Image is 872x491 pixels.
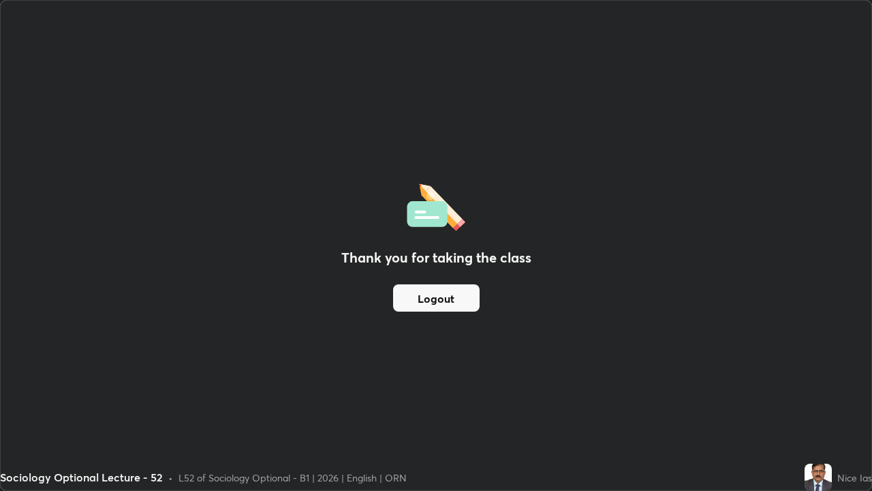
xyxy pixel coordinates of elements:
img: offlineFeedback.1438e8b3.svg [407,179,465,231]
div: L52 of Sociology Optional - B1 | 2026 | English | ORN [178,471,407,485]
h2: Thank you for taking the class [341,248,531,268]
button: Logout [393,284,480,312]
img: 2a9365249e734fd0913b2ddaeeb82e22.jpg [805,464,832,491]
div: • [168,471,173,485]
div: Nice Ias [837,471,872,485]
